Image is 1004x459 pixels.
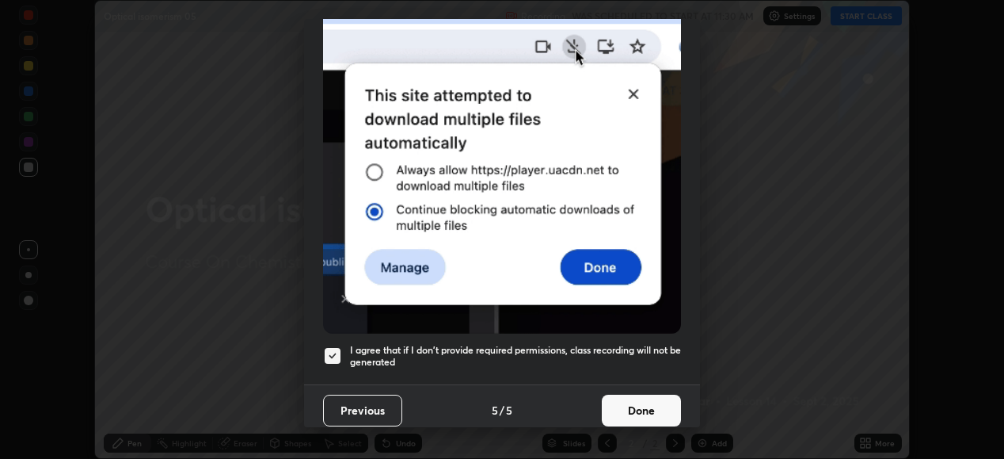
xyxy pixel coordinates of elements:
h4: / [500,402,504,419]
h5: I agree that if I don't provide required permissions, class recording will not be generated [350,344,681,369]
h4: 5 [492,402,498,419]
button: Done [602,395,681,426]
button: Previous [323,395,402,426]
h4: 5 [506,402,512,419]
